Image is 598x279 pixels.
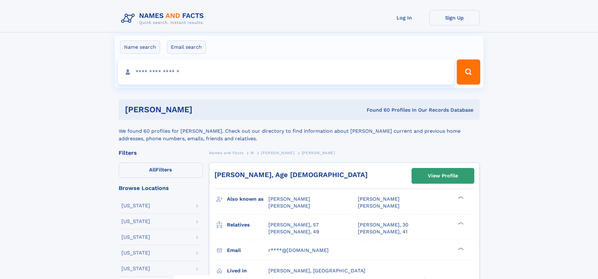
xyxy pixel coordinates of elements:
[209,149,244,157] a: Names and Facts
[268,268,365,274] span: [PERSON_NAME], [GEOGRAPHIC_DATA]
[121,266,150,271] div: [US_STATE]
[119,163,203,178] label: Filters
[121,219,150,224] div: [US_STATE]
[456,196,464,200] div: ❯
[428,169,458,183] div: View Profile
[358,228,407,235] a: [PERSON_NAME], 41
[119,185,203,191] div: Browse Locations
[167,41,206,54] label: Email search
[456,221,464,225] div: ❯
[268,221,319,228] a: [PERSON_NAME], 57
[119,10,209,27] img: Logo Names and Facts
[456,247,464,251] div: ❯
[379,10,429,25] a: Log In
[121,203,150,208] div: [US_STATE]
[261,151,294,155] span: [PERSON_NAME]
[121,250,150,255] div: [US_STATE]
[358,196,400,202] span: [PERSON_NAME]
[358,203,400,209] span: [PERSON_NAME]
[119,120,480,142] div: We found 60 profiles for [PERSON_NAME]. Check out our directory to find information about [PERSON...
[227,265,268,276] h3: Lived in
[121,235,150,240] div: [US_STATE]
[251,151,254,155] span: M
[118,59,454,85] input: search input
[119,150,203,156] div: Filters
[120,41,160,54] label: Name search
[268,203,310,209] span: [PERSON_NAME]
[429,10,480,25] a: Sign Up
[125,106,280,114] h1: [PERSON_NAME]
[227,245,268,256] h3: Email
[412,168,474,183] a: View Profile
[358,221,408,228] a: [PERSON_NAME], 30
[268,196,310,202] span: [PERSON_NAME]
[279,107,473,114] div: Found 60 Profiles In Our Records Database
[214,171,368,179] a: [PERSON_NAME], Age [DEMOGRAPHIC_DATA]
[227,194,268,204] h3: Also known as
[251,149,254,157] a: M
[261,149,294,157] a: [PERSON_NAME]
[149,167,156,173] span: All
[227,220,268,230] h3: Relatives
[457,59,480,85] button: Search Button
[268,228,319,235] a: [PERSON_NAME], 49
[302,151,335,155] span: [PERSON_NAME]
